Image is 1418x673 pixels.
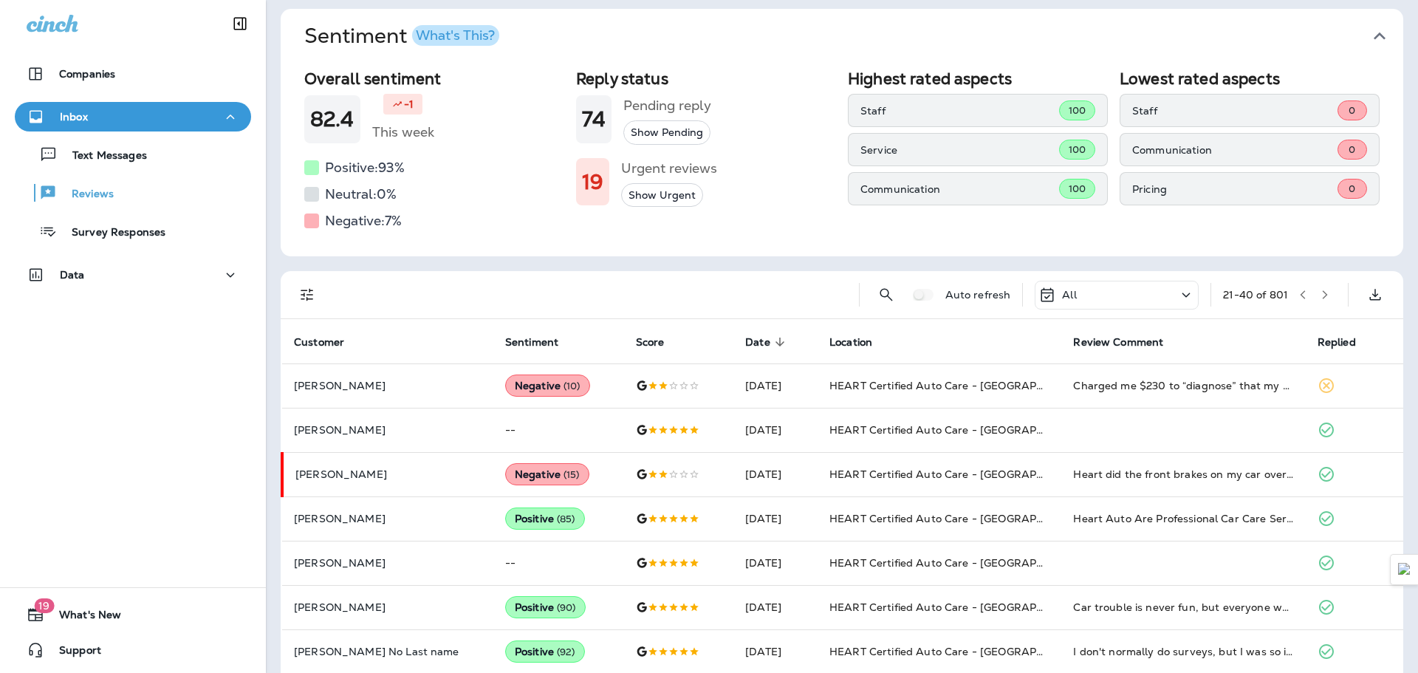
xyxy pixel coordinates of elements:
[294,336,344,349] span: Customer
[493,541,624,585] td: --
[829,379,1095,392] span: HEART Certified Auto Care - [GEOGRAPHIC_DATA]
[372,120,434,144] h5: This week
[294,424,482,436] p: [PERSON_NAME]
[745,336,770,349] span: Date
[294,601,482,613] p: [PERSON_NAME]
[1073,511,1293,526] div: Heart Auto Are Professional Car Care Service Providers. Nothing Short Of Professionalism. Keisha ...
[505,508,585,530] div: Positive
[829,336,872,349] span: Location
[294,380,482,392] p: [PERSON_NAME]
[860,105,1059,117] p: Staff
[623,94,711,117] h5: Pending reply
[325,156,405,180] h5: Positive: 93 %
[325,182,397,206] h5: Neutral: 0 %
[829,423,1095,437] span: HEART Certified Auto Care - [GEOGRAPHIC_DATA]
[871,280,901,310] button: Search Reviews
[1073,378,1293,393] div: Charged me $230 to “diagnose” that my driver side window would go up!
[1069,143,1086,156] span: 100
[1318,335,1375,349] span: Replied
[829,512,1095,525] span: HEART Certified Auto Care - [GEOGRAPHIC_DATA]
[44,609,121,626] span: What's New
[294,557,482,569] p: [PERSON_NAME]
[623,120,710,145] button: Show Pending
[1073,467,1293,482] div: Heart did the front brakes on my car over a year ago. They are still shedding. My car hasn’t look...
[1223,289,1288,301] div: 21 - 40 of 801
[404,97,414,112] p: -1
[1349,182,1355,195] span: 0
[294,335,363,349] span: Customer
[15,216,251,247] button: Survey Responses
[281,64,1403,256] div: SentimentWhat's This?
[733,496,818,541] td: [DATE]
[557,646,575,658] span: ( 92 )
[294,646,482,657] p: [PERSON_NAME] No Last name
[294,513,482,525] p: [PERSON_NAME]
[829,468,1095,481] span: HEART Certified Auto Care - [GEOGRAPHIC_DATA]
[557,601,576,614] span: ( 90 )
[621,183,703,208] button: Show Urgent
[15,102,251,131] button: Inbox
[1120,69,1380,88] h2: Lowest rated aspects
[621,157,717,180] h5: Urgent reviews
[15,635,251,665] button: Support
[564,468,580,481] span: ( 15 )
[295,468,482,480] p: [PERSON_NAME]
[1073,644,1293,659] div: I don't normally do surveys, but I was so impressed by the customer service that I am making an e...
[57,226,165,240] p: Survey Responses
[57,188,114,202] p: Reviews
[576,69,836,88] h2: Reply status
[829,556,1095,570] span: HEART Certified Auto Care - [GEOGRAPHIC_DATA]
[1132,183,1337,195] p: Pricing
[34,598,54,613] span: 19
[412,25,499,46] button: What's This?
[582,170,603,194] h1: 19
[1073,600,1293,615] div: Car trouble is never fun, but everyone was so kind and helpful. They explained all the issues tho...
[829,601,1095,614] span: HEART Certified Auto Care - [GEOGRAPHIC_DATA]
[505,463,589,485] div: Negative
[15,177,251,208] button: Reviews
[1349,104,1355,117] span: 0
[557,513,575,525] span: ( 85 )
[219,9,261,38] button: Collapse Sidebar
[582,107,606,131] h1: 74
[945,289,1011,301] p: Auto refresh
[733,408,818,452] td: [DATE]
[860,183,1059,195] p: Communication
[15,139,251,170] button: Text Messages
[325,209,402,233] h5: Negative: 7 %
[15,59,251,89] button: Companies
[564,380,580,392] span: ( 10 )
[60,269,85,281] p: Data
[733,363,818,408] td: [DATE]
[304,69,564,88] h2: Overall sentiment
[292,280,322,310] button: Filters
[829,645,1095,658] span: HEART Certified Auto Care - [GEOGRAPHIC_DATA]
[416,29,495,42] div: What's This?
[1069,182,1086,195] span: 100
[15,260,251,290] button: Data
[505,375,590,397] div: Negative
[829,335,891,349] span: Location
[1073,335,1182,349] span: Review Comment
[1132,144,1337,156] p: Communication
[304,24,499,49] h1: Sentiment
[505,640,585,663] div: Positive
[733,452,818,496] td: [DATE]
[1360,280,1390,310] button: Export as CSV
[745,335,790,349] span: Date
[848,69,1108,88] h2: Highest rated aspects
[493,408,624,452] td: --
[733,541,818,585] td: [DATE]
[1062,289,1076,301] p: All
[1349,143,1355,156] span: 0
[59,68,115,80] p: Companies
[505,335,578,349] span: Sentiment
[636,335,684,349] span: Score
[58,149,147,163] p: Text Messages
[505,596,586,618] div: Positive
[636,336,665,349] span: Score
[1318,336,1356,349] span: Replied
[505,336,558,349] span: Sentiment
[1398,563,1411,576] img: Detect Auto
[860,144,1059,156] p: Service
